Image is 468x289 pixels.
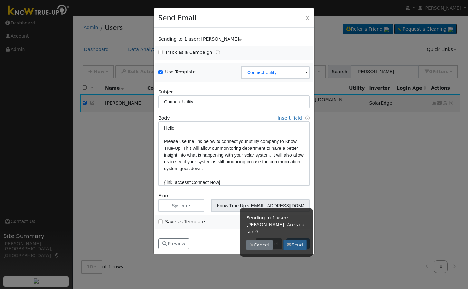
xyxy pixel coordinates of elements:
button: Send [283,240,307,251]
label: Body [158,115,170,121]
input: Track as a Campaign [158,50,163,54]
a: Fields [305,115,310,120]
div: Show users [155,36,313,43]
p: Sending to 1 user: [PERSON_NAME]. Are you sure? [246,215,307,235]
label: Save as Template [165,218,205,225]
a: Tracking Campaigns [216,50,220,55]
label: Use Template [165,69,196,75]
button: Cancel [246,240,273,251]
label: Track as a Campaign [165,49,212,56]
button: System [158,199,204,212]
a: Insert field [278,115,302,120]
button: Preview [158,238,189,249]
h4: Send Email [158,13,196,23]
input: Save as Template [158,219,163,224]
label: Subject [158,89,175,95]
input: Use Template [158,70,163,74]
input: Select a Template [241,66,310,79]
label: From [158,192,170,199]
